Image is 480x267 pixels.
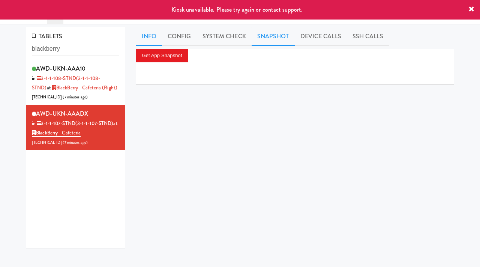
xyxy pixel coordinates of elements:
li: AWD-UKN-AAA10in 3-1-1-108-STND(3-1-1-108-STND)at BlackBerry - Cafeteria (Right)[TECHNICAL_ID] (7 ... [26,60,125,105]
span: 7 minutes ago [64,140,86,145]
a: BlackBerry - Cafeteria [32,129,81,137]
a: BlackBerry - Cafeteria (Right) [51,84,117,91]
span: at [47,84,117,91]
a: Config [162,27,197,46]
span: at [32,120,118,137]
input: Search tablets [32,42,119,56]
span: TABLETS [32,32,62,41]
a: Device Calls [295,27,347,46]
a: SSH Calls [347,27,389,46]
span: in [32,120,113,127]
a: Info [136,27,162,46]
span: [TECHNICAL_ID] ( ) [32,140,88,145]
span: (3-1-1-108-STND) [32,75,100,91]
a: 3-1-1-107-STND(3-1-1-107-STND) [36,120,113,127]
span: in [32,75,100,91]
a: Snapshot [252,27,295,46]
a: System Check [197,27,252,46]
span: (3-1-1-107-STND) [75,120,114,127]
span: [TECHNICAL_ID] ( ) [32,94,88,100]
li: AWD-UKN-AAADXin 3-1-1-107-STND(3-1-1-107-STND)at BlackBerry - Cafeteria[TECHNICAL_ID] (7 minutes ... [26,105,125,150]
button: Get App Snapshot [136,49,188,62]
span: 7 minutes ago [64,94,86,100]
span: AWD-UKN-AAADX [36,109,88,118]
a: 3-1-1-108-STND(3-1-1-108-STND) [32,75,100,91]
span: Kiosk unavailable. Please try again or contact support. [171,5,303,14]
span: AWD-UKN-AAA10 [36,64,85,73]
